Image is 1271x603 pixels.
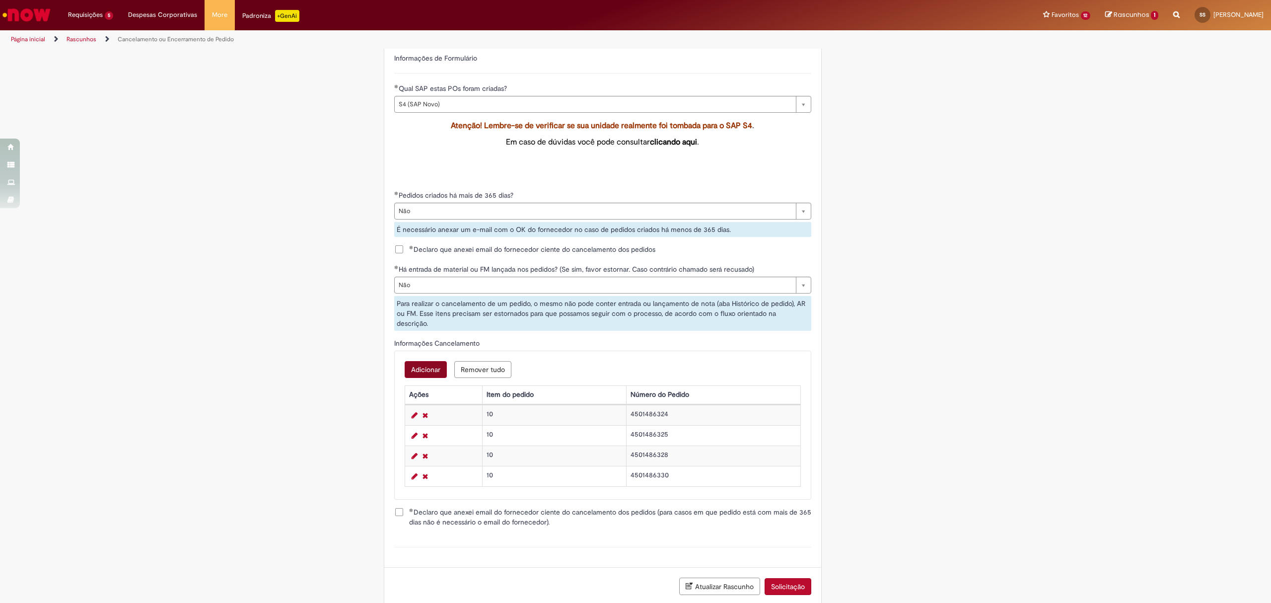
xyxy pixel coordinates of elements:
a: Cancelamento ou Encerramento de Pedido [118,35,234,43]
td: 10 [482,426,627,446]
span: Requisições [68,10,103,20]
div: É necessário anexar um e-mail com o OK do fornecedor no caso de pedidos criados há menos de 365 d... [394,222,811,237]
div: Para realizar o cancelamento de um pedido, o mesmo não pode conter entrada ou lançamento de nota ... [394,296,811,331]
span: Obrigatório Preenchido [409,508,414,512]
img: ServiceNow [1,5,52,25]
span: 1 [1151,11,1158,20]
ul: Trilhas de página [7,30,840,49]
a: Editar Linha 1 [409,409,420,421]
th: Ações [405,386,482,404]
td: 10 [482,405,627,426]
button: Remove all rows for Informações Cancelamento [454,361,511,378]
a: Editar Linha 3 [409,450,420,462]
button: Solicitação [765,578,811,595]
span: More [212,10,227,20]
a: Remover linha 4 [420,470,430,482]
a: Remover linha 1 [420,409,430,421]
a: clicando aqui [650,137,697,147]
td: 10 [482,466,627,487]
span: Declaro que anexei email do fornecedor ciente do cancelamento dos pedidos (para casos em que pedi... [409,507,811,527]
td: 4501486328 [627,446,801,466]
a: Remover linha 2 [420,430,430,442]
th: Número do Pedido [627,386,801,404]
span: . [451,121,754,131]
span: SS [1200,11,1205,18]
td: 4501486325 [627,426,801,446]
span: Obrigatório Preenchido [394,84,399,88]
span: Obrigatório Preenchido [394,265,399,269]
span: Obrigatório Preenchido [409,245,414,249]
a: Editar Linha 4 [409,470,420,482]
a: Remover linha 3 [420,450,430,462]
button: Atualizar Rascunho [679,578,760,595]
span: Pedidos criados há mais de 365 dias? [399,191,515,200]
a: Editar Linha 2 [409,430,420,442]
span: Não [399,277,791,293]
a: Rascunhos [67,35,96,43]
div: Padroniza [242,10,299,22]
span: Rascunhos [1114,10,1149,19]
span: Obrigatório Preenchido [394,191,399,195]
span: Há entrada de material ou FM lançada nos pedidos? (Se sim, favor estornar. Caso contrário chamado... [399,265,756,274]
td: 4501486324 [627,405,801,426]
span: Declaro que anexei email do fornecedor ciente do cancelamento dos pedidos [409,244,655,254]
span: [PERSON_NAME] [1213,10,1264,19]
a: Rascunhos [1105,10,1158,20]
td: 10 [482,446,627,466]
p: +GenAi [275,10,299,22]
span: Favoritos [1052,10,1079,20]
span: S4 (SAP Novo) [399,96,791,112]
td: 4501486330 [627,466,801,487]
span: Atenção! Lembre-se de verificar se sua unidade realmente foi tombada para o SAP S4 [451,121,752,131]
span: Não [399,203,791,219]
span: 5 [105,11,113,20]
th: Item do pedido [482,386,627,404]
a: Página inicial [11,35,45,43]
span: Informações Cancelamento [394,339,482,348]
span: Despesas Corporativas [128,10,197,20]
span: 12 [1081,11,1091,20]
span: Qual SAP estas POs foram criadas? [399,84,509,93]
button: Add a row for Informações Cancelamento [405,361,447,378]
label: Informações de Formulário [394,54,477,63]
span: Em caso de dúvidas você pode consultar . [506,137,699,147]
